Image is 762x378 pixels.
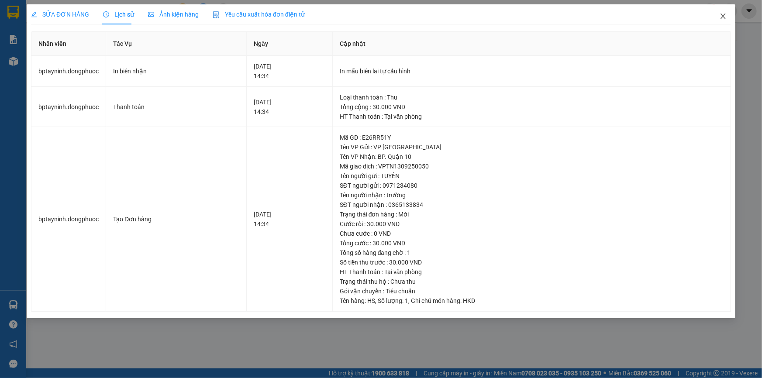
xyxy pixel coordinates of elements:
[113,102,239,112] div: Thanh toán
[340,200,724,210] div: SĐT người nhận : 0365133834
[720,13,727,20] span: close
[340,296,724,306] div: Tên hàng: , Số lượng: , Ghi chú món hàng:
[113,66,239,76] div: In biên nhận
[340,112,724,121] div: HT Thanh toán : Tại văn phòng
[340,267,724,277] div: HT Thanh toán : Tại văn phòng
[31,11,89,18] span: SỬA ĐƠN HÀNG
[340,171,724,181] div: Tên người gửi : TUYỀN
[254,97,325,117] div: [DATE] 14:34
[31,56,106,87] td: bptayninh.dongphuoc
[254,210,325,229] div: [DATE] 14:34
[103,11,134,18] span: Lịch sử
[31,87,106,127] td: bptayninh.dongphuoc
[113,214,239,224] div: Tạo Đơn hàng
[367,297,375,304] span: HS
[463,297,475,304] span: HKD
[148,11,154,17] span: picture
[340,248,724,258] div: Tổng số hàng đang chờ : 1
[340,210,724,219] div: Trạng thái đơn hàng : Mới
[31,11,37,17] span: edit
[31,127,106,312] td: bptayninh.dongphuoc
[405,297,408,304] span: 1
[340,66,724,76] div: In mẫu biên lai tự cấu hình
[711,4,735,29] button: Close
[340,142,724,152] div: Tên VP Gửi : VP [GEOGRAPHIC_DATA]
[254,62,325,81] div: [DATE] 14:34
[340,133,724,142] div: Mã GD : E26RR51Y
[148,11,199,18] span: Ảnh kiện hàng
[213,11,305,18] span: Yêu cầu xuất hóa đơn điện tử
[340,162,724,171] div: Mã giao dịch : VPTN1309250050
[106,32,247,56] th: Tác Vụ
[247,32,333,56] th: Ngày
[340,229,724,238] div: Chưa cước : 0 VND
[340,238,724,248] div: Tổng cước : 30.000 VND
[333,32,731,56] th: Cập nhật
[213,11,220,18] img: icon
[340,190,724,200] div: Tên người nhận : trường
[31,32,106,56] th: Nhân viên
[340,258,724,267] div: Số tiền thu trước : 30.000 VND
[340,152,724,162] div: Tên VP Nhận: BP. Quận 10
[103,11,109,17] span: clock-circle
[340,181,724,190] div: SĐT người gửi : 0971234080
[340,93,724,102] div: Loại thanh toán : Thu
[340,102,724,112] div: Tổng cộng : 30.000 VND
[340,219,724,229] div: Cước rồi : 30.000 VND
[340,286,724,296] div: Gói vận chuyển : Tiêu chuẩn
[340,277,724,286] div: Trạng thái thu hộ : Chưa thu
